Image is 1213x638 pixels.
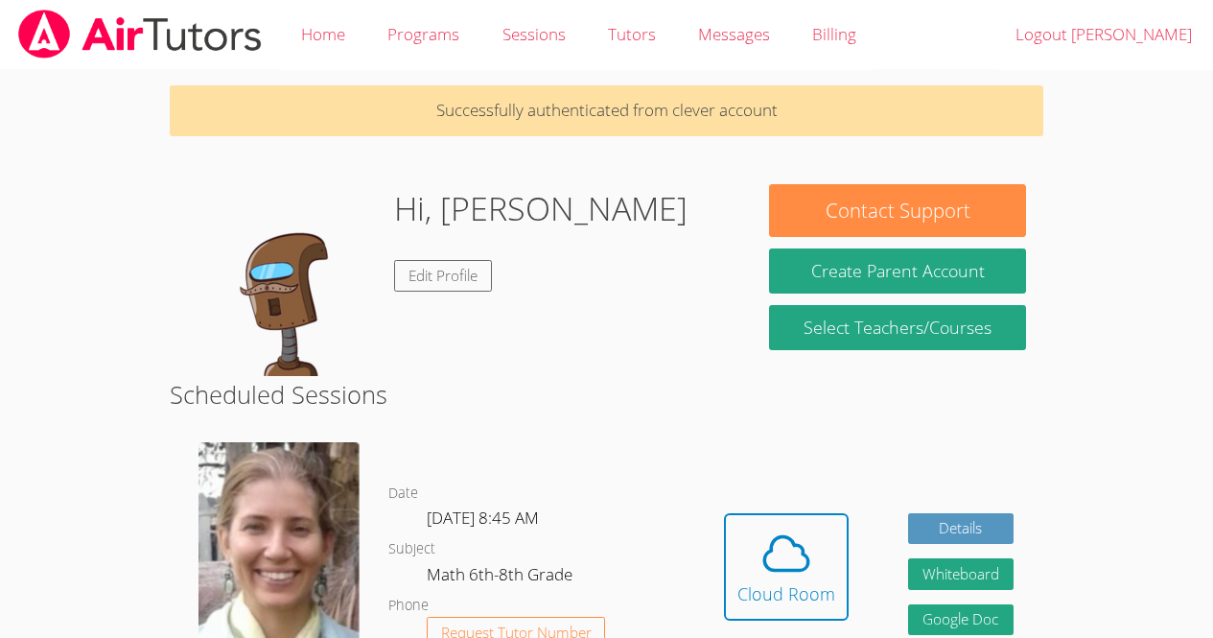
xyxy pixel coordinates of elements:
[427,507,539,529] span: [DATE] 8:45 AM
[170,85,1043,136] p: Successfully authenticated from clever account
[698,23,770,45] span: Messages
[908,558,1014,590] button: Whiteboard
[388,537,435,561] dt: Subject
[394,184,688,233] h1: Hi, [PERSON_NAME]
[170,376,1043,413] h2: Scheduled Sessions
[908,604,1014,636] a: Google Doc
[16,10,264,59] img: airtutors_banner-c4298cdbf04f3fff15de1276eac7730deb9818008684d7c2e4769d2f7ddbe033.png
[908,513,1014,545] a: Details
[394,260,492,292] a: Edit Profile
[724,513,849,621] button: Cloud Room
[427,561,576,594] dd: Math 6th-8th Grade
[769,248,1025,294] button: Create Parent Account
[769,305,1025,350] a: Select Teachers/Courses
[769,184,1025,237] button: Contact Support
[388,482,418,506] dt: Date
[388,594,429,618] dt: Phone
[187,184,379,376] img: default.png
[737,580,835,607] div: Cloud Room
